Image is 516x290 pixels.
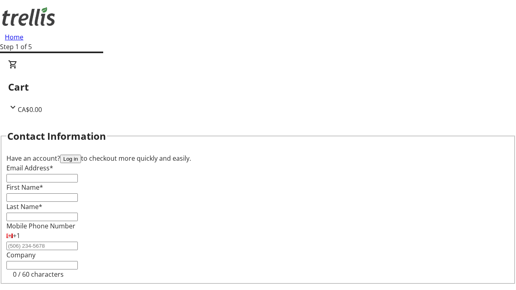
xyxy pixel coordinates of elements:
label: Email Address* [6,164,53,172]
label: Company [6,251,35,259]
div: CartCA$0.00 [8,60,508,114]
tr-character-limit: 0 / 60 characters [13,270,64,279]
label: First Name* [6,183,43,192]
h2: Contact Information [7,129,106,143]
div: Have an account? to checkout more quickly and easily. [6,153,510,163]
span: CA$0.00 [18,105,42,114]
input: (506) 234-5678 [6,242,78,250]
button: Log in [60,155,81,163]
label: Mobile Phone Number [6,222,75,230]
h2: Cart [8,80,508,94]
label: Last Name* [6,202,42,211]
